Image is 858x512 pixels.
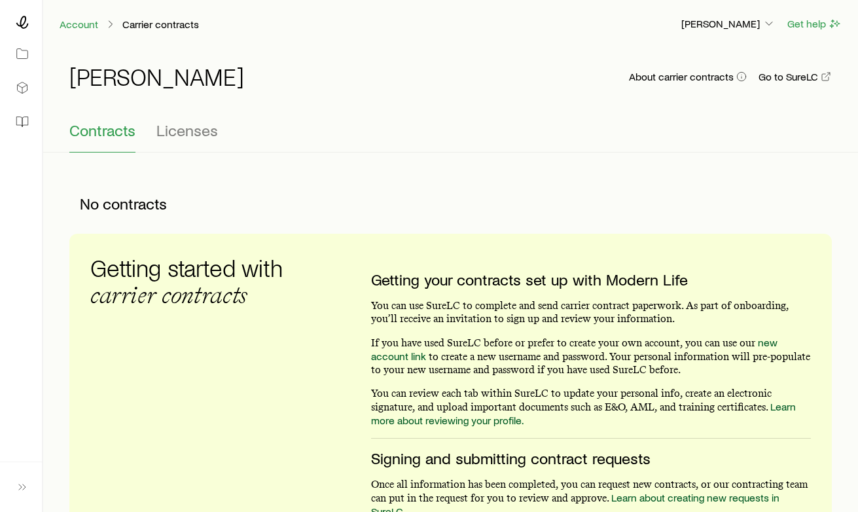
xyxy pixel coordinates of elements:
[787,16,842,31] button: Get help
[80,194,99,213] span: No
[90,281,247,309] span: carrier contracts
[156,121,218,139] span: Licenses
[103,194,167,213] span: contracts
[69,121,832,153] div: Contracting sub-page tabs
[371,387,811,428] p: You can review each tab within SureLC to update your personal info, create an electronic signatur...
[122,18,199,31] p: Carrier contracts
[371,299,811,325] p: You can use SureLC to complete and send carrier contract paperwork. As part of onboarding, you’ll...
[371,270,811,289] h3: Getting your contracts set up with Modern Life
[69,121,135,139] span: Contracts
[628,71,747,83] button: About carrier contracts
[69,64,244,90] h1: [PERSON_NAME]
[681,17,776,30] p: [PERSON_NAME]
[59,18,99,31] a: Account
[371,336,811,376] p: If you have used SureLC before or prefer to create your own account, you can use our to create a ...
[371,449,811,467] h3: Signing and submitting contract requests
[758,71,832,83] a: Go to SureLC
[90,255,283,308] h3: Getting started with
[681,16,776,32] button: [PERSON_NAME]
